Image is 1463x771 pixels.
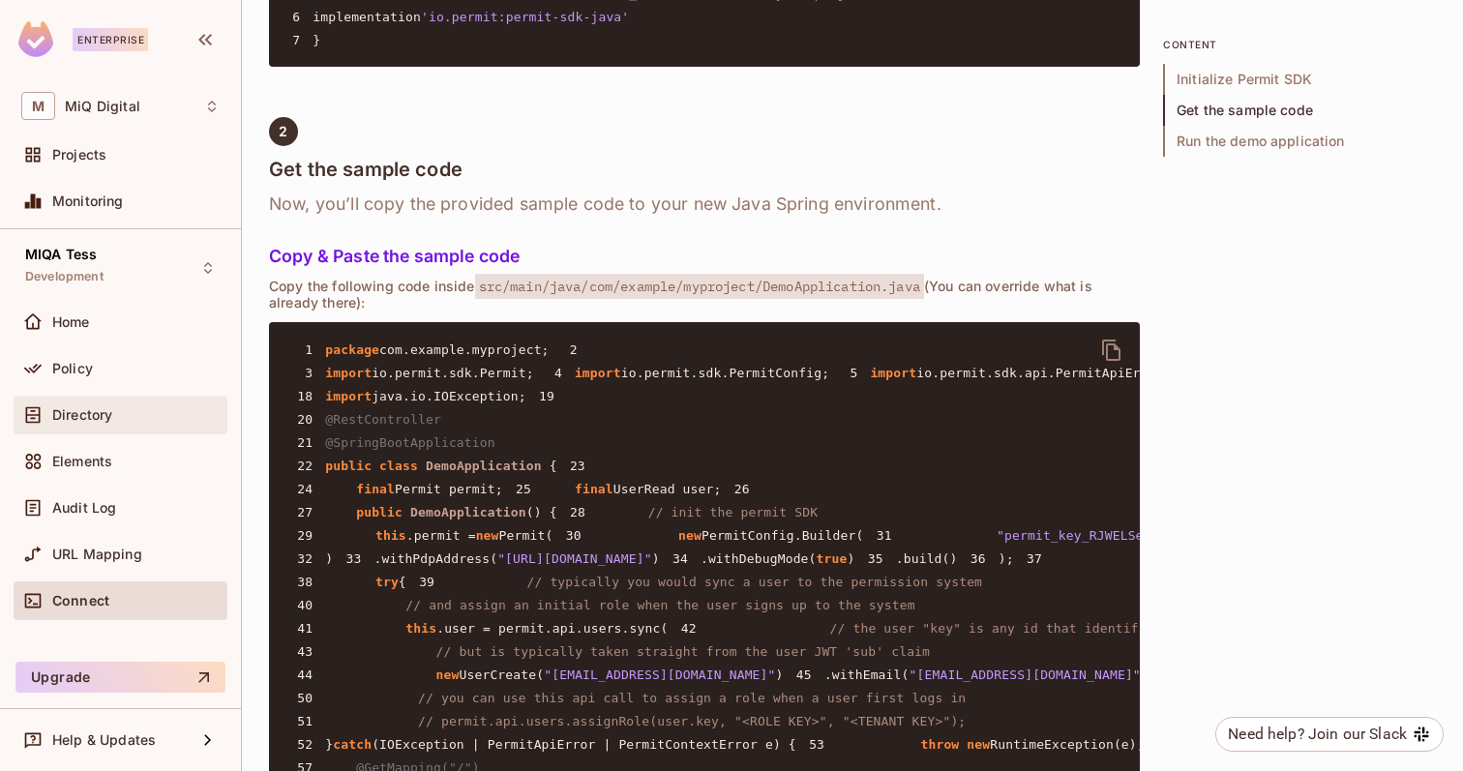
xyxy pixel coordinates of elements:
span: import [325,389,372,403]
span: ) [847,551,854,566]
span: Directory [52,407,112,423]
span: { [550,459,557,473]
p: content [1163,37,1436,52]
span: 37 [1014,549,1055,569]
span: UserCreate( [459,667,544,682]
span: } [325,737,333,752]
span: DemoApplication [426,459,542,473]
span: 44 [284,666,325,685]
span: Monitoring [52,193,124,209]
span: .withPdpAddress( [373,551,497,566]
span: .permit = [406,528,476,543]
span: 2 [279,124,287,139]
span: UserRead user; [613,482,722,496]
div: Need help? Join our Slack [1228,723,1407,746]
span: 7 [284,31,313,50]
span: RuntimeException(e); [990,737,1145,752]
span: 24 [284,480,325,499]
span: Projects [52,147,106,163]
span: import [325,366,372,380]
span: Development [25,269,104,284]
span: .withDebugMode( [701,551,817,566]
span: Run the demo application [1163,126,1436,157]
span: io.permit.sdk.PermitConfig; [621,366,829,380]
span: 40 [284,596,325,615]
span: Connect [52,593,109,608]
span: 5 [829,364,870,383]
span: "[EMAIL_ADDRESS][DOMAIN_NAME]" [910,667,1141,682]
span: this [405,621,436,636]
span: 26 [722,480,762,499]
span: (IOException | PermitApiError | PermitContextError e) { [372,737,796,752]
span: 27 [284,503,325,522]
span: 42 [668,619,708,638]
span: 28 [557,503,598,522]
span: final [356,482,395,496]
span: 52 [284,735,325,755]
span: // the user "key" is any id that identifies the user uniquely [830,621,1301,636]
span: // init the permit SDK [648,505,819,519]
span: new [678,528,702,543]
span: // you can use this api call to assign a role when a user first logs in [418,691,966,705]
span: 3 [284,364,325,383]
span: public [325,459,372,473]
span: // permit.api.users.assignRole(user.key, "<ROLE KEY>", "<TENANT KEY>"); [418,714,966,728]
span: 38 [284,573,325,592]
span: Workspace: MiQ Digital [65,99,140,114]
h6: Now, you’ll copy the provided sample code to your new Java Spring environment. [269,193,1140,216]
span: catch [333,737,372,752]
button: delete [1089,327,1135,373]
span: this [375,528,406,543]
span: 29 [284,526,325,546]
button: Upgrade [15,662,225,693]
span: import [870,366,916,380]
span: 20 [284,410,325,430]
span: 21 [284,433,325,453]
span: 6 [284,8,313,27]
span: 4 [534,364,575,383]
span: Elements [52,454,112,469]
span: .withEmail( [824,667,910,682]
span: MIQA Tess [25,247,97,262]
span: 45 [784,666,824,685]
span: throw [920,737,959,752]
span: 50 [284,689,325,708]
span: URL Mapping [52,547,142,562]
span: Permit( [499,528,553,543]
span: 32 [284,549,325,569]
span: 22 [284,457,325,476]
span: { [550,505,557,519]
span: 1 [284,341,325,360]
span: "[EMAIL_ADDRESS][DOMAIN_NAME]" [544,667,775,682]
h5: Copy & Paste the sample code [269,247,1140,266]
span: 'io.permit:permit-sdk-java' [421,10,629,24]
span: 23 [557,457,598,476]
span: 25 [503,480,544,499]
span: 51 [284,712,325,731]
span: true [817,551,848,566]
span: 41 [284,619,325,638]
span: try [375,575,399,589]
span: 36 [958,549,999,569]
span: src/main/java/com/example/myproject/DemoApplication.java [475,274,924,299]
span: // but is typically taken straight from the user JWT 'sub' claim [436,644,931,659]
h4: Get the sample code [269,158,1140,181]
span: // typically you would sync a user to the permission system [526,575,982,589]
span: 53 [796,735,837,755]
span: java.io.IOException; [372,389,526,403]
span: io.permit.sdk.api.PermitApiError; [916,366,1171,380]
span: // and assign an initial role when the user signs up to the system [405,598,914,612]
span: io.permit.sdk.Permit; [372,366,534,380]
span: import [575,366,621,380]
span: 18 [284,387,325,406]
span: new [436,667,460,682]
span: () [526,505,542,519]
span: @SpringBootApplication [325,435,495,450]
span: "[URL][DOMAIN_NAME]" [497,551,652,566]
span: 2 [550,341,590,360]
span: implementation [313,10,421,24]
span: .user = permit.api.users.sync( [436,621,668,636]
span: Initialize Permit SDK [1163,64,1436,95]
span: 34 [660,549,701,569]
span: Permit permit; [395,482,503,496]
